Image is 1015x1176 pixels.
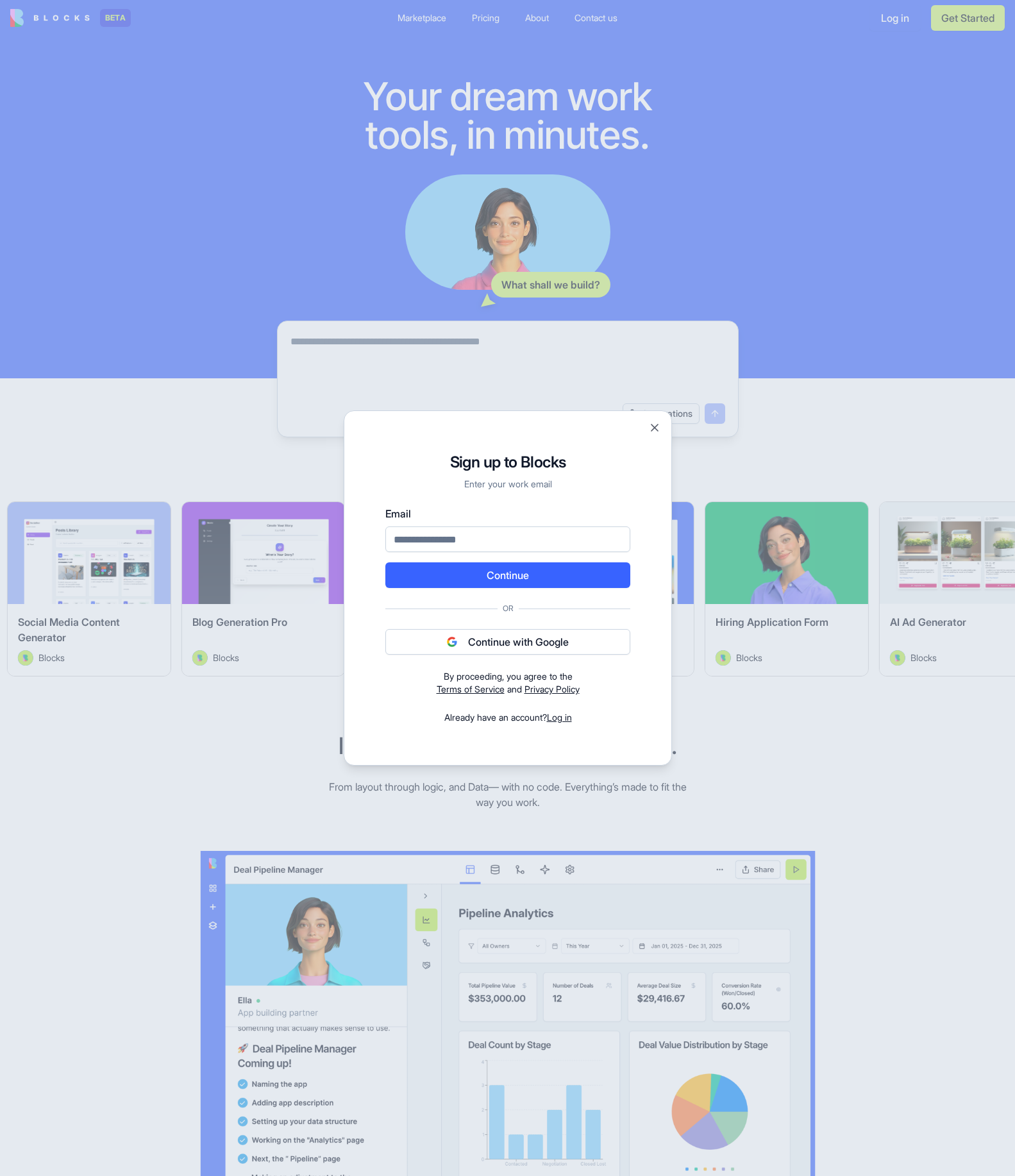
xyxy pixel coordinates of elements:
div: and [385,670,630,696]
a: Log in [546,712,571,723]
h1: Sign up to Blocks [385,452,630,473]
button: Continue [385,562,630,588]
label: Email [385,506,630,521]
a: Terms of Service [436,684,504,694]
button: Continue with Google [385,629,630,655]
img: google logo [447,637,457,647]
p: Enter your work email [385,478,630,491]
a: Privacy Policy [524,684,579,694]
div: By proceeding, you agree to the [385,670,630,683]
div: Already have an account? [385,711,630,724]
span: Or [497,603,518,614]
